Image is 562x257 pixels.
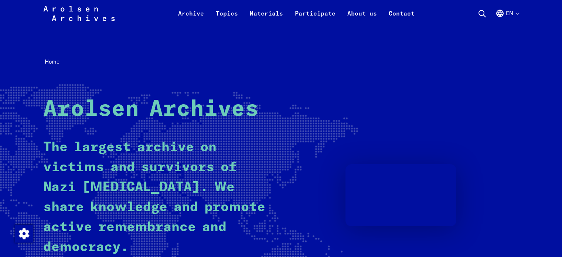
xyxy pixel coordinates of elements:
[43,98,259,121] strong: Arolsen Archives
[289,9,341,27] a: Participate
[244,9,289,27] a: Materials
[210,9,244,27] a: Topics
[172,4,420,22] nav: Primary
[45,58,59,65] span: Home
[15,225,33,243] img: Change consent
[172,9,210,27] a: Archive
[43,56,519,68] nav: Breadcrumb
[495,9,519,27] button: English, language selection
[341,9,383,27] a: About us
[15,224,33,242] div: Change consent
[383,9,420,27] a: Contact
